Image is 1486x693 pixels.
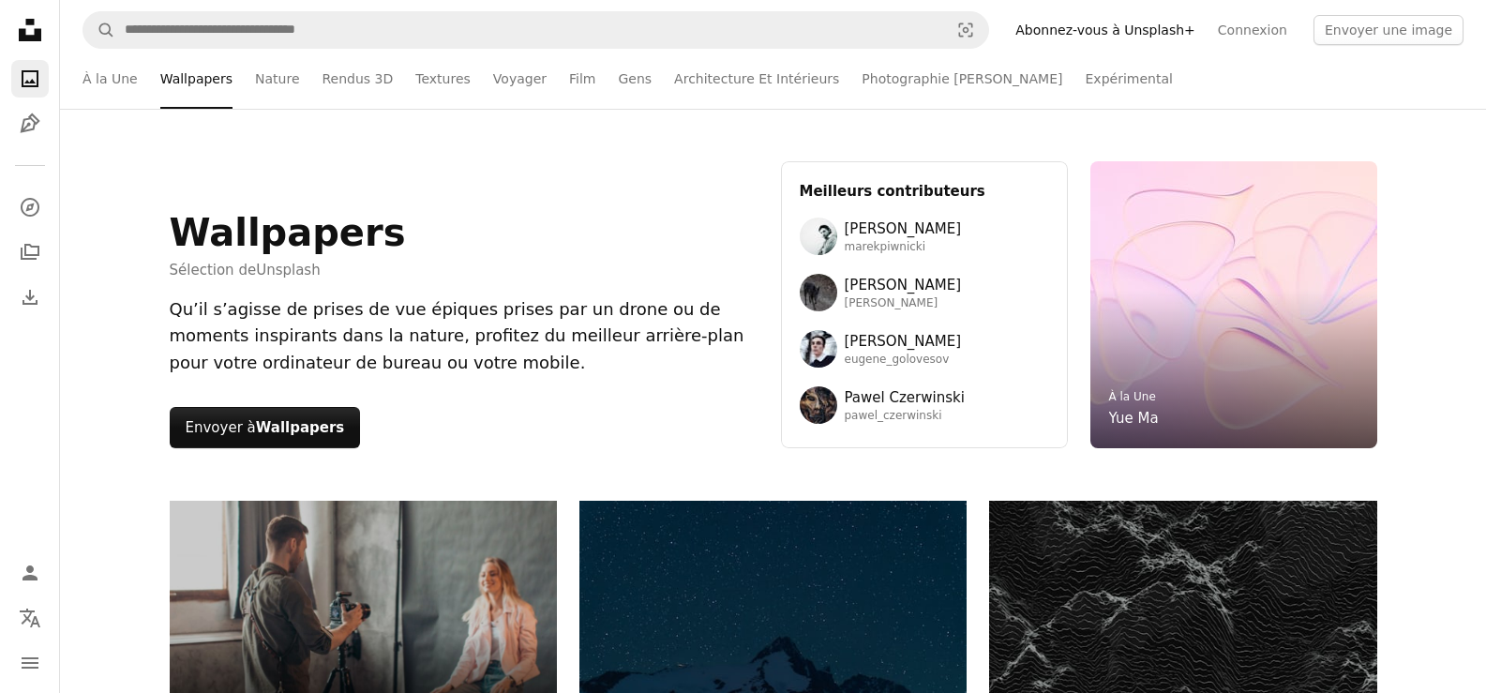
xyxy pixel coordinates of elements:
a: Illustrations [11,105,49,143]
a: Collections [11,234,49,271]
span: marekpiwnicki [845,240,962,255]
a: Nature [255,49,299,109]
button: Envoyer àWallpapers [170,407,361,448]
a: Historique de téléchargement [11,279,49,316]
a: Avatar de l’utilisateur Eugene Golovesov[PERSON_NAME]eugene_golovesov [800,330,1049,368]
div: Qu’il s’agisse de prises de vue épiques prises par un drone ou de moments inspirants dans la natu... [170,296,758,377]
a: Photos [11,60,49,98]
a: À la Une [1109,390,1156,403]
a: Voyager [493,49,547,109]
img: Avatar de l’utilisateur Eugene Golovesov [800,330,837,368]
a: Expérimental [1086,49,1173,109]
a: Abonnez-vous à Unsplash+ [1004,15,1207,45]
a: Sommet de montagne enneigé sous un ciel nocturne étoilé [579,622,967,639]
a: Paysage sombre abstrait avec des sommets de montagne texturés. [989,601,1376,618]
h3: Meilleurs contributeurs [800,180,1049,203]
a: Connexion / S’inscrire [11,554,49,592]
span: [PERSON_NAME] [845,330,962,353]
img: Avatar de l’utilisateur Wolfgang Hasselmann [800,274,837,311]
button: Recherche de visuels [943,12,988,48]
button: Langue [11,599,49,637]
form: Rechercher des visuels sur tout le site [83,11,989,49]
a: Gens [618,49,652,109]
img: Avatar de l’utilisateur Marek Piwnicki [800,218,837,255]
button: Menu [11,644,49,682]
a: Avatar de l’utilisateur Pawel CzerwinskiPawel Czerwinskipawel_czerwinski [800,386,1049,424]
span: [PERSON_NAME] [845,296,962,311]
a: Avatar de l’utilisateur Wolfgang Hasselmann[PERSON_NAME][PERSON_NAME] [800,274,1049,311]
a: Photographie [PERSON_NAME] [862,49,1062,109]
a: Film [569,49,595,109]
h1: Wallpapers [170,210,406,255]
a: Avatar de l’utilisateur Marek Piwnicki[PERSON_NAME]marekpiwnicki [800,218,1049,255]
a: Explorer [11,188,49,226]
span: Sélection de [170,259,406,281]
span: eugene_golovesov [845,353,962,368]
span: Pawel Czerwinski [845,386,965,409]
a: Rendus 3D [323,49,394,109]
a: Unsplash [256,262,321,279]
span: pawel_czerwinski [845,409,965,424]
button: Envoyer une image [1313,15,1463,45]
a: Textures [415,49,471,109]
a: Connexion [1207,15,1298,45]
img: Avatar de l’utilisateur Pawel Czerwinski [800,386,837,424]
span: [PERSON_NAME] [845,218,962,240]
a: Yue Ma [1109,407,1159,429]
a: Architecture Et Intérieurs [674,49,839,109]
button: Rechercher sur Unsplash [83,12,115,48]
strong: Wallpapers [256,419,345,436]
a: À la Une [83,49,138,109]
span: [PERSON_NAME] [845,274,962,296]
